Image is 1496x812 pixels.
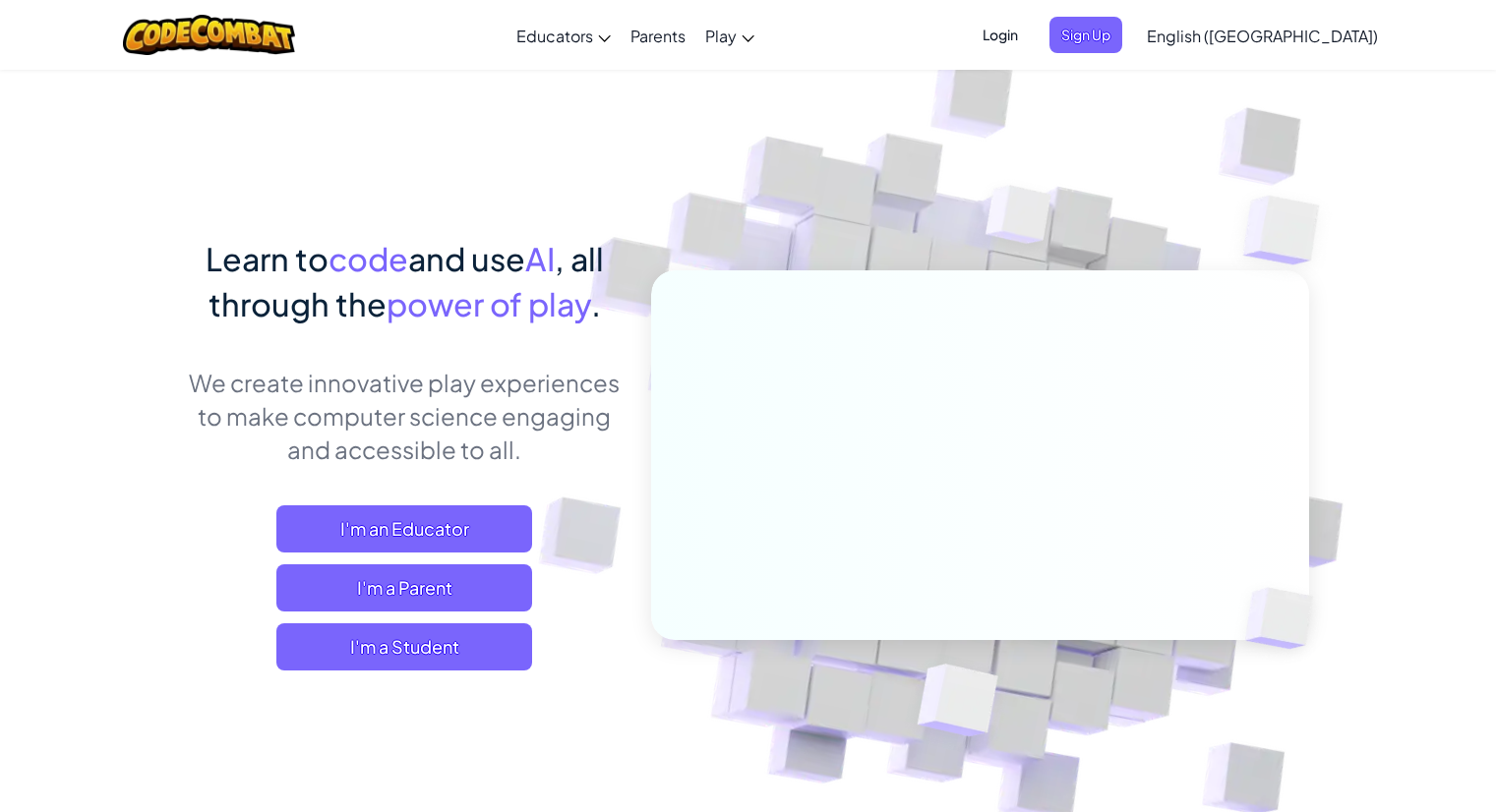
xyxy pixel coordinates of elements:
[408,239,525,278] span: and use
[948,146,1090,293] img: Overlap cubes
[507,9,621,62] a: Educators
[971,17,1030,53] button: Login
[329,239,408,278] span: code
[188,366,622,466] p: We create innovative play experiences to make computer science engaging and accessible to all.
[1137,9,1388,62] a: English ([GEOGRAPHIC_DATA])
[276,505,532,552] a: I'm an Educator
[621,9,695,62] a: Parents
[123,15,295,55] img: CodeCombat logo
[276,623,532,670] button: I'm a Student
[1147,26,1378,46] span: English ([GEOGRAPHIC_DATA])
[276,564,532,611] a: I'm a Parent
[695,9,764,62] a: Play
[868,622,1045,785] img: Overlap cubes
[705,26,737,46] span: Play
[525,239,555,278] span: AI
[1204,147,1374,314] img: Overlap cubes
[1049,17,1122,53] button: Sign Up
[516,26,593,46] span: Educators
[591,284,601,323] span: .
[206,239,329,278] span: Learn to
[387,284,591,323] span: power of play
[1212,547,1359,690] img: Overlap cubes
